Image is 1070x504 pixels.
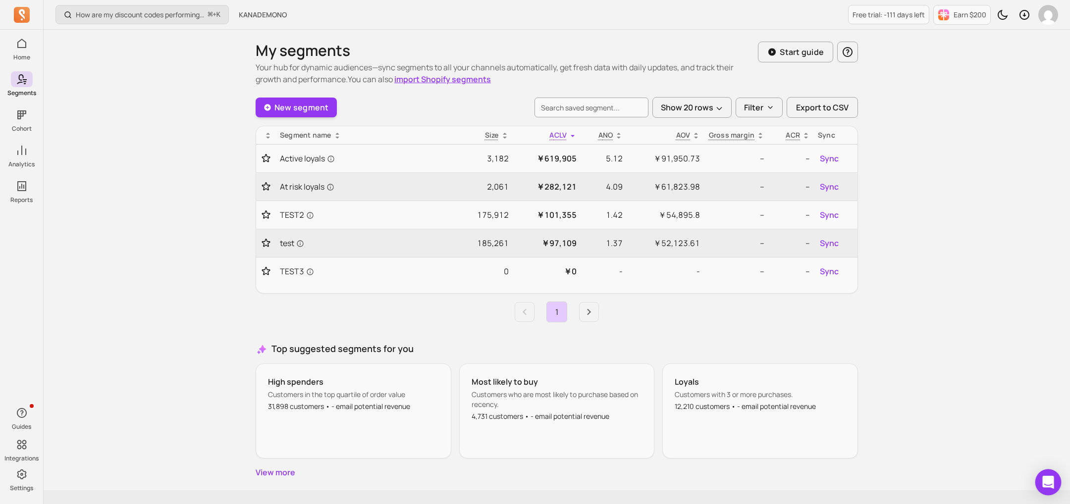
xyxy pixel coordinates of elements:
[758,42,833,62] button: Start guide
[818,263,841,279] button: Sync
[675,376,846,388] p: Loyals
[631,181,700,193] p: ￥61,823.98
[11,403,33,433] button: Guides
[820,265,839,277] span: Sync
[818,130,854,140] div: Sync
[517,181,577,193] p: ￥282,121
[260,266,272,276] button: Toggle favorite
[1035,469,1062,496] div: Open Intercom Messenger
[7,89,36,97] p: Segments
[547,302,567,322] a: Page 1 is your current page
[8,160,35,168] p: Analytics
[708,152,764,164] p: --
[256,42,758,59] h1: My segments
[256,302,858,322] ul: Pagination
[796,101,849,113] span: Export to CSV
[280,152,335,164] span: Active loyals
[460,181,508,193] p: 2,061
[535,98,648,117] input: search
[772,265,810,277] p: --
[786,130,800,140] p: ACR
[853,10,925,20] p: Free trial: -111 days left
[772,209,810,221] p: --
[13,53,30,61] p: Home
[818,179,841,195] button: Sync
[4,454,39,462] p: Integrations
[260,153,272,163] button: Toggle favorite
[787,97,858,118] button: Export to CSV
[260,182,272,192] button: Toggle favorite
[631,237,700,249] p: ￥52,123.61
[268,390,439,400] p: Customers in the top quartile of order value
[675,390,846,400] p: Customers with 3 or more purchases.
[820,209,839,221] span: Sync
[460,237,508,249] p: 185,261
[517,265,577,277] p: ￥0
[460,152,508,164] p: 3,182
[780,46,824,58] p: Start guide
[585,209,623,221] p: 1.42
[631,152,700,164] p: ￥91,950.73
[652,97,732,118] button: Show 20 rows
[708,209,764,221] p: --
[10,484,33,492] p: Settings
[933,5,991,25] button: Earn $200
[772,152,810,164] p: --
[280,181,334,193] span: At risk loyals
[954,10,986,20] p: Earn $200
[848,5,929,24] a: Free trial: -111 days left
[708,237,764,249] p: --
[472,390,642,409] p: Customers who are most likely to purchase based on recency.
[820,181,839,193] span: Sync
[256,466,858,478] a: View more
[239,10,287,20] span: KANADEMONO
[472,411,642,421] p: 4,731 customers • - email potential revenue
[76,10,204,20] p: How are my discount codes performing daily?
[598,130,613,140] span: ANO
[12,125,32,133] p: Cohort
[208,9,220,20] span: +
[585,237,623,249] p: 1.37
[676,130,691,140] p: AOV
[820,237,839,249] span: Sync
[772,237,810,249] p: --
[216,11,220,19] kbd: K
[472,376,642,388] p: Most likely to buy
[260,210,272,220] button: Toggle favorite
[585,265,623,277] p: -
[460,265,508,277] p: 0
[631,209,700,221] p: ￥54,895.8
[280,265,314,277] span: TEST3
[709,130,755,140] p: Gross margin
[10,196,33,204] p: Reports
[12,423,31,431] p: Guides
[485,130,499,140] span: Size
[280,209,452,221] a: TEST2
[818,207,841,223] button: Sync
[280,130,452,140] div: Segment name
[579,302,599,322] a: Next page
[993,5,1013,25] button: Toggle dark mode
[280,237,304,249] span: test
[460,209,508,221] p: 175,912
[280,181,452,193] a: At risk loyals
[585,181,623,193] p: 4.09
[517,209,577,221] p: ￥101,355
[744,101,763,113] p: Filter
[280,265,452,277] a: TEST3
[585,152,623,164] p: 5.12
[631,265,700,277] p: -
[675,402,846,411] p: 12,210 customers • - email potential revenue
[517,152,577,164] p: ￥619,905
[708,265,764,277] p: --
[348,74,491,85] span: You can also
[394,74,491,85] a: import Shopify segments
[256,61,758,85] p: Your hub for dynamic audiences—sync segments to all your channels automatically, get fresh data w...
[1038,5,1058,25] img: avatar
[736,98,783,117] button: Filter
[820,152,839,164] span: Sync
[708,181,764,193] p: --
[208,9,213,21] kbd: ⌘
[280,237,452,249] a: test
[818,151,841,166] button: Sync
